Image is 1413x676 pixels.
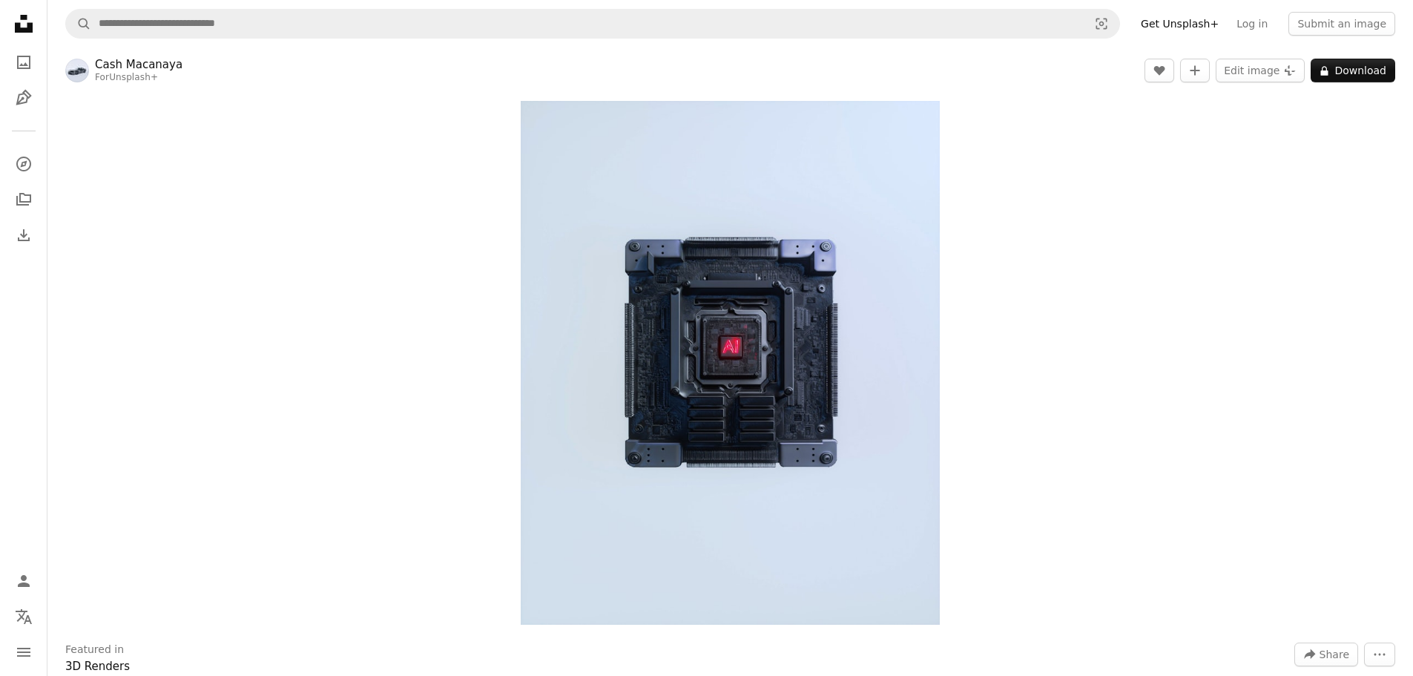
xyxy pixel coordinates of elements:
button: Add to Collection [1180,59,1210,82]
a: Log in / Sign up [9,566,39,596]
a: 3D Renders [65,660,130,673]
form: Find visuals sitewide [65,9,1120,39]
button: Edit image [1216,59,1305,82]
a: Unsplash+ [109,72,158,82]
button: Visual search [1084,10,1119,38]
button: Zoom in on this image [521,101,940,625]
button: Search Unsplash [66,10,91,38]
a: Download History [9,220,39,250]
a: Get Unsplash+ [1132,12,1228,36]
button: Menu [9,637,39,667]
a: Illustrations [9,83,39,113]
button: Like [1144,59,1174,82]
a: Cash Macanaya [95,57,182,72]
button: Download [1311,59,1395,82]
span: Share [1320,643,1349,666]
button: Share this image [1294,643,1358,666]
button: Submit an image [1288,12,1395,36]
h3: Featured in [65,643,124,657]
a: Photos [9,47,39,77]
img: Go to Cash Macanaya's profile [65,59,89,82]
a: Explore [9,149,39,179]
button: More Actions [1364,643,1395,666]
div: For [95,72,182,84]
button: Language [9,602,39,631]
img: a computer processor with a red light in the middle of it [521,101,940,625]
a: Log in [1228,12,1277,36]
a: Collections [9,185,39,214]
